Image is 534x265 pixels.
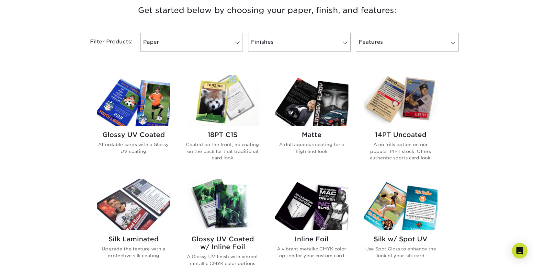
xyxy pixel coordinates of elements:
div: Open Intercom Messenger [512,243,528,259]
p: A dull aqueous coating for a high end look [275,141,348,155]
h2: 14PT Uncoated [364,131,437,139]
div: Filter Products: [73,33,138,52]
h2: Matte [275,131,348,139]
a: Matte Trading Cards Matte A dull aqueous coating for a high end look [275,75,348,171]
img: Glossy UV Coated w/ Inline Foil Trading Cards [186,179,259,230]
a: Paper [140,33,243,52]
h2: Silk w/ Spot UV [364,235,437,243]
img: 18PT C1S Trading Cards [186,75,259,126]
a: Glossy UV Coated Trading Cards Glossy UV Coated Affordable cards with a Glossy UV coating [97,75,170,171]
h2: Silk Laminated [97,235,170,243]
h2: Glossy UV Coated [97,131,170,139]
img: Silk Laminated Trading Cards [97,179,170,230]
a: Finishes [248,33,351,52]
p: A vibrant metallic CMYK color option for your custom card [275,246,348,259]
img: Glossy UV Coated Trading Cards [97,75,170,126]
a: 18PT C1S Trading Cards 18PT C1S Coated on the front, no coating on the back for that traditional ... [186,75,259,171]
a: Features [356,33,459,52]
img: Inline Foil Trading Cards [275,179,348,230]
p: Use Spot Gloss to enhance the look of your silk card [364,246,437,259]
img: 14PT Uncoated Trading Cards [364,75,437,126]
p: Upgrade the texture with a protective silk coating [97,246,170,259]
h2: Inline Foil [275,235,348,243]
p: A no frills option on our popular 14PT stock. Offers authentic sports card look. [364,141,437,161]
p: Affordable cards with a Glossy UV coating [97,141,170,155]
iframe: Google Customer Reviews [481,248,534,265]
p: Coated on the front, no coating on the back for that traditional card look [186,141,259,161]
a: 14PT Uncoated Trading Cards 14PT Uncoated A no frills option on our popular 14PT stock. Offers au... [364,75,437,171]
img: Silk w/ Spot UV Trading Cards [364,179,437,230]
img: Matte Trading Cards [275,75,348,126]
h2: 18PT C1S [186,131,259,139]
h2: Glossy UV Coated w/ Inline Foil [186,235,259,251]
